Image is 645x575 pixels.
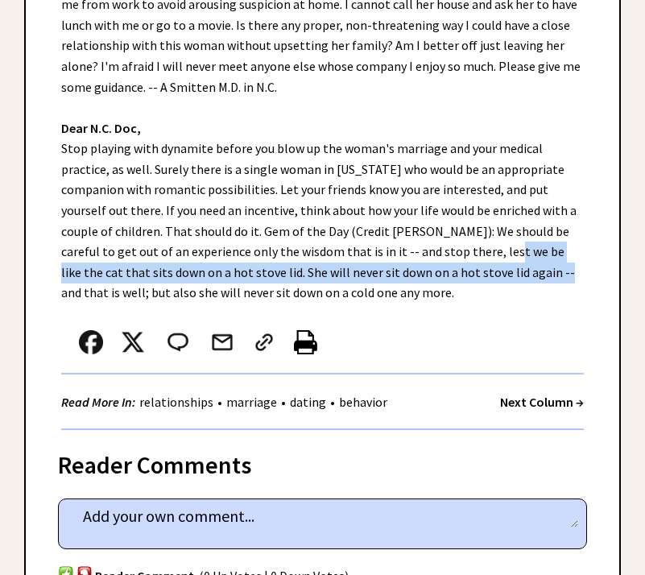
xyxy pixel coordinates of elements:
img: message_round%202.png [164,330,192,354]
div: Reader Comments [58,448,587,474]
a: behavior [335,394,391,410]
strong: Read More In: [61,394,135,410]
img: x_small.png [121,330,145,354]
a: Next Column → [500,394,584,410]
strong: Dear N.C. Doc, [61,120,141,136]
a: relationships [135,394,217,410]
img: link_02.png [252,330,276,354]
a: dating [286,394,330,410]
img: mail.png [210,330,234,354]
img: printer%20icon.png [294,330,317,354]
div: • • • [61,392,391,412]
img: facebook.png [79,330,103,354]
a: marriage [222,394,281,410]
